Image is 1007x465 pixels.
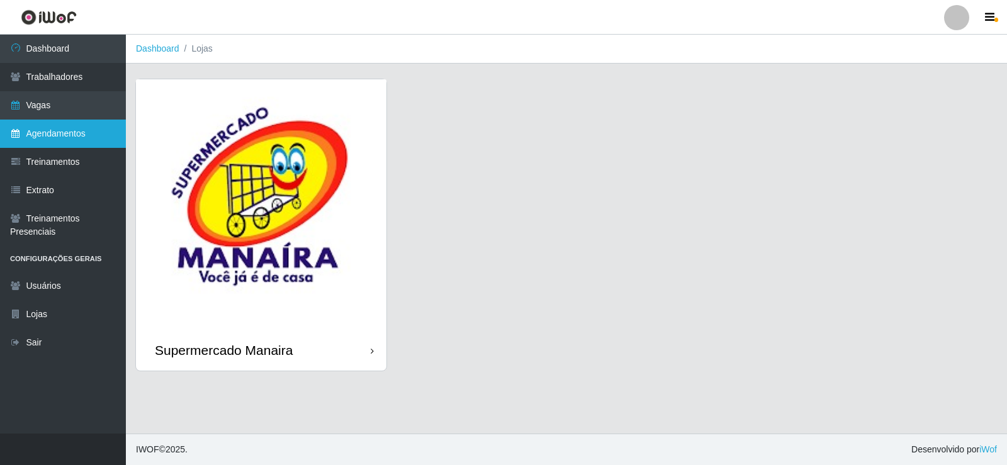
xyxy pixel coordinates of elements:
[136,444,159,454] span: IWOF
[136,43,179,53] a: Dashboard
[136,443,188,456] span: © 2025 .
[126,35,1007,64] nav: breadcrumb
[21,9,77,25] img: CoreUI Logo
[155,342,293,358] div: Supermercado Manaira
[136,79,386,330] img: cardImg
[179,42,213,55] li: Lojas
[979,444,997,454] a: iWof
[136,79,386,371] a: Supermercado Manaira
[911,443,997,456] span: Desenvolvido por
